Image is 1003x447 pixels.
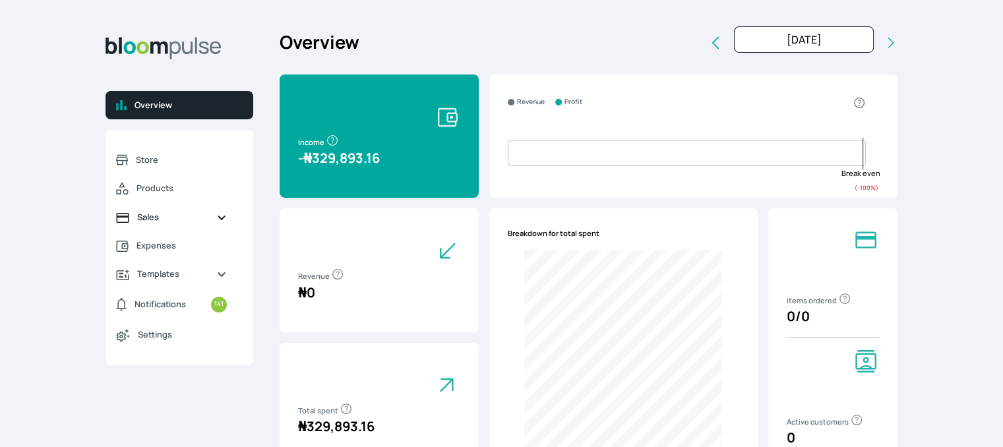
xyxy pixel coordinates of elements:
[211,297,227,313] small: 141
[517,97,545,107] small: Revenue
[137,239,227,252] span: Expenses
[106,37,222,59] img: Bloom Logo
[137,268,206,280] span: Templates
[135,298,186,311] span: Notifications
[106,289,237,320] a: Notifications141
[106,320,237,349] a: Settings
[298,137,339,147] span: Income
[298,283,315,301] span: 0
[787,295,851,305] span: Items ordered
[137,182,227,194] span: Products
[787,417,863,427] span: Active customers
[106,146,237,174] a: Store
[298,405,353,415] span: Total spent
[135,99,243,111] span: Overview
[137,211,206,223] span: Sales
[106,91,253,119] a: Overview
[855,183,878,192] small: ( -100 %)
[298,149,380,167] span: - 329,893.16
[303,149,312,167] span: ₦
[508,228,599,239] span: Breakdown for total spent
[138,328,227,341] span: Settings
[136,154,227,166] span: Store
[564,97,582,107] small: Profit
[280,29,359,56] h2: Overview
[787,307,879,326] p: 0 / 0
[298,283,307,301] span: ₦
[106,26,253,431] aside: Sidebar
[298,417,375,435] span: 329,893.16
[106,203,237,231] a: Sales
[106,231,237,260] a: Expenses
[298,271,344,281] span: Revenue
[298,417,307,435] span: ₦
[106,174,237,203] a: Products
[106,260,237,288] a: Templates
